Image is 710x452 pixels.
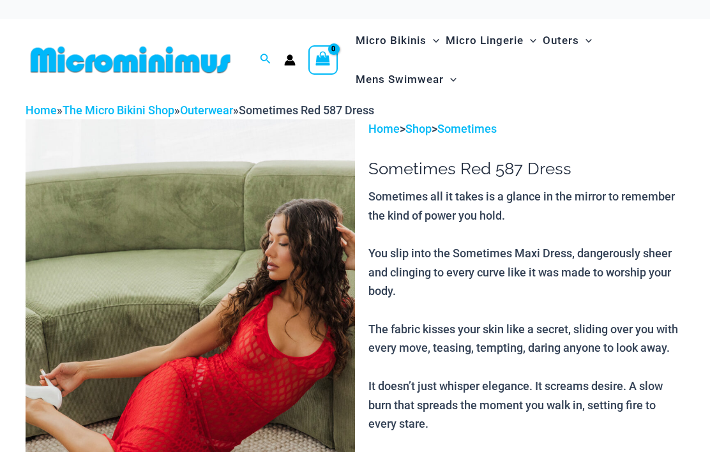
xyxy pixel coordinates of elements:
a: OutersMenu ToggleMenu Toggle [540,21,595,60]
span: Menu Toggle [579,24,592,57]
nav: Site Navigation [351,19,684,101]
a: Mens SwimwearMenu ToggleMenu Toggle [352,60,460,99]
a: Outerwear [180,103,233,117]
a: Home [26,103,57,117]
a: Micro BikinisMenu ToggleMenu Toggle [352,21,442,60]
a: Sometimes [437,122,497,135]
a: View Shopping Cart, empty [308,45,338,75]
a: The Micro Bikini Shop [63,103,174,117]
span: Outers [543,24,579,57]
span: Menu Toggle [444,63,457,96]
a: Home [368,122,400,135]
img: MM SHOP LOGO FLAT [26,45,236,74]
span: Menu Toggle [524,24,536,57]
a: Micro LingerieMenu ToggleMenu Toggle [442,21,540,60]
a: Search icon link [260,52,271,68]
a: Shop [405,122,432,135]
span: Menu Toggle [427,24,439,57]
span: Micro Lingerie [446,24,524,57]
a: Account icon link [284,54,296,66]
span: Mens Swimwear [356,63,444,96]
span: Micro Bikinis [356,24,427,57]
h1: Sometimes Red 587 Dress [368,159,684,179]
span: Sometimes Red 587 Dress [239,103,374,117]
p: > > [368,119,684,139]
span: » » » [26,103,374,117]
